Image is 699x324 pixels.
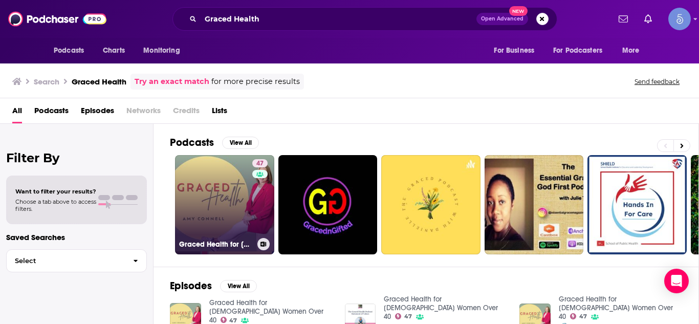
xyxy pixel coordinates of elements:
[212,102,227,123] a: Lists
[6,249,147,272] button: Select
[579,314,587,319] span: 47
[6,232,147,242] p: Saved Searches
[487,41,547,60] button: open menu
[135,76,209,88] a: Try an exact match
[143,44,180,58] span: Monitoring
[570,313,587,319] a: 47
[175,155,274,254] a: 47Graced Health for [DEMOGRAPHIC_DATA] Women Over 40
[222,137,259,149] button: View All
[170,136,214,149] h2: Podcasts
[220,280,257,292] button: View All
[72,77,126,87] h3: Graced Health
[668,8,691,30] img: User Profile
[622,44,640,58] span: More
[229,318,237,323] span: 47
[256,159,264,169] span: 47
[8,9,106,29] img: Podchaser - Follow, Share and Rate Podcasts
[172,7,557,31] div: Search podcasts, credits, & more...
[664,269,689,293] div: Open Intercom Messenger
[96,41,131,60] a: Charts
[54,44,84,58] span: Podcasts
[481,16,523,21] span: Open Advanced
[179,240,253,249] h3: Graced Health for [DEMOGRAPHIC_DATA] Women Over 40
[631,77,683,86] button: Send feedback
[252,159,268,167] a: 47
[201,11,476,27] input: Search podcasts, credits, & more...
[126,102,161,123] span: Networks
[404,314,412,319] span: 47
[7,257,125,264] span: Select
[47,41,97,60] button: open menu
[221,317,237,323] a: 47
[547,41,617,60] button: open menu
[494,44,534,58] span: For Business
[509,6,528,16] span: New
[15,188,96,195] span: Want to filter your results?
[34,102,69,123] a: Podcasts
[103,44,125,58] span: Charts
[553,44,602,58] span: For Podcasters
[15,198,96,212] span: Choose a tab above to access filters.
[559,295,673,321] a: Graced Health for Christian Women Over 40
[668,8,691,30] button: Show profile menu
[12,102,22,123] a: All
[170,136,259,149] a: PodcastsView All
[136,41,193,60] button: open menu
[170,279,212,292] h2: Episodes
[211,76,300,88] span: for more precise results
[173,102,200,123] span: Credits
[81,102,114,123] a: Episodes
[476,13,528,25] button: Open AdvancedNew
[34,77,59,87] h3: Search
[384,295,498,321] a: Graced Health for Christian Women Over 40
[6,150,147,165] h2: Filter By
[170,279,257,292] a: EpisodesView All
[615,41,652,60] button: open menu
[615,10,632,28] a: Show notifications dropdown
[395,313,412,319] a: 47
[640,10,656,28] a: Show notifications dropdown
[668,8,691,30] span: Logged in as Spiral5-G1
